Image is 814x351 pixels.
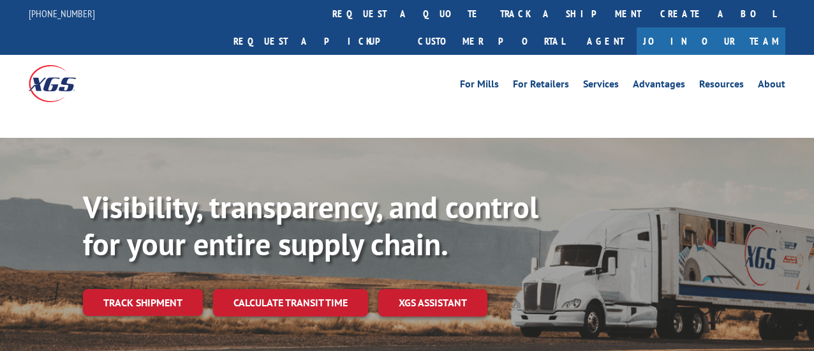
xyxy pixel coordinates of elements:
a: Calculate transit time [213,289,368,317]
a: Resources [699,79,744,93]
b: Visibility, transparency, and control for your entire supply chain. [83,187,538,264]
a: About [758,79,785,93]
a: Services [583,79,619,93]
a: For Mills [460,79,499,93]
a: Agent [574,27,637,55]
a: Request a pickup [224,27,408,55]
a: Join Our Team [637,27,785,55]
a: Track shipment [83,289,203,316]
a: Advantages [633,79,685,93]
a: For Retailers [513,79,569,93]
a: Customer Portal [408,27,574,55]
a: [PHONE_NUMBER] [29,7,95,20]
a: XGS ASSISTANT [378,289,487,317]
